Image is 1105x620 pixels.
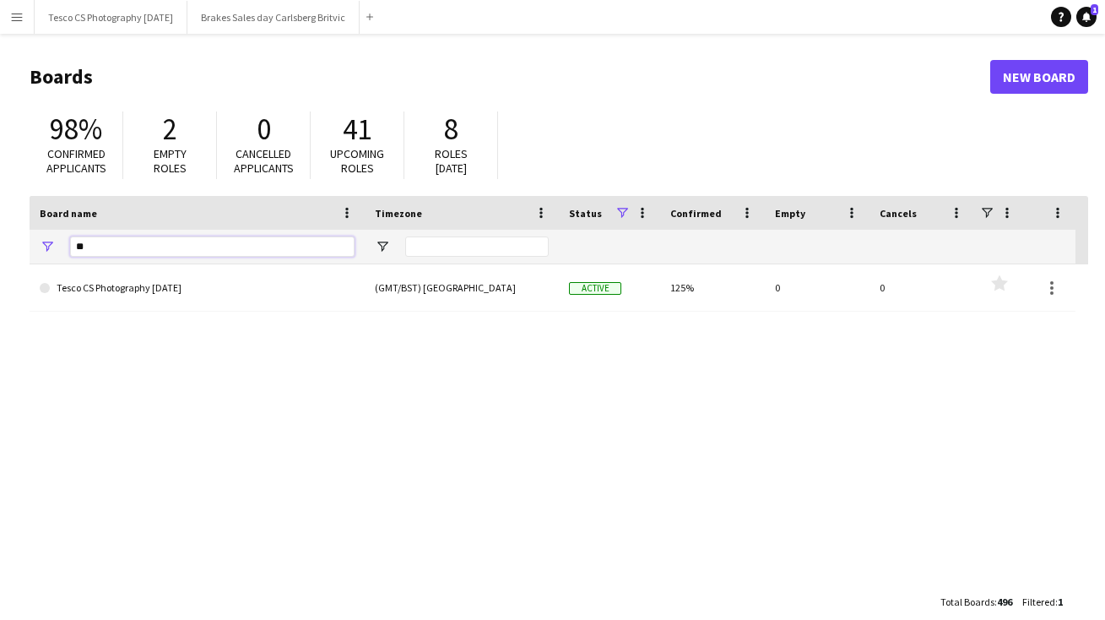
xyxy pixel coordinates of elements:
[187,1,360,34] button: Brakes Sales day Carlsberg Britvic
[375,239,390,254] button: Open Filter Menu
[940,585,1012,618] div: :
[330,146,384,176] span: Upcoming roles
[46,146,106,176] span: Confirmed applicants
[234,146,294,176] span: Cancelled applicants
[1058,596,1063,608] span: 1
[375,207,422,220] span: Timezone
[343,111,371,148] span: 41
[569,282,621,295] span: Active
[997,596,1012,608] span: 496
[405,237,549,257] input: Timezone Filter Input
[35,1,187,34] button: Tesco CS Photography [DATE]
[40,239,55,254] button: Open Filter Menu
[869,264,974,311] div: 0
[660,264,765,311] div: 125%
[365,264,559,311] div: (GMT/BST) [GEOGRAPHIC_DATA]
[1022,596,1055,608] span: Filtered
[257,111,271,148] span: 0
[670,207,722,220] span: Confirmed
[70,237,355,257] input: Board name Filter Input
[1022,585,1063,618] div: :
[775,207,805,220] span: Empty
[30,64,990,90] h1: Boards
[163,111,177,148] span: 2
[990,60,1088,94] a: New Board
[50,111,102,148] span: 98%
[154,146,187,176] span: Empty roles
[1091,4,1098,15] span: 1
[940,596,994,608] span: Total Boards
[444,111,458,148] span: 8
[40,207,97,220] span: Board name
[569,207,602,220] span: Status
[1076,7,1097,27] a: 1
[765,264,869,311] div: 0
[880,207,917,220] span: Cancels
[40,264,355,312] a: Tesco CS Photography [DATE]
[435,146,468,176] span: Roles [DATE]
